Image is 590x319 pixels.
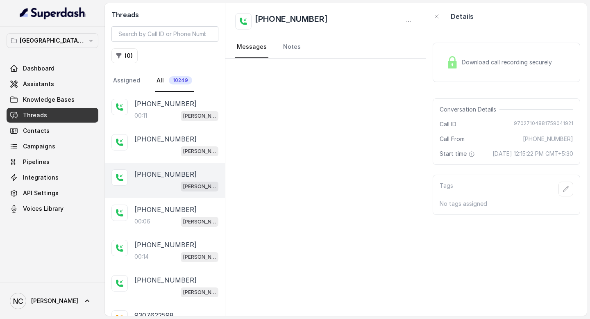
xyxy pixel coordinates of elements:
p: [PERSON_NAME] Mumbai Conviction HR Outbound Assistant [183,218,216,226]
img: light.svg [20,7,86,20]
p: [GEOGRAPHIC_DATA] - [GEOGRAPHIC_DATA] - [GEOGRAPHIC_DATA] [20,36,85,46]
span: Pipelines [23,158,50,166]
span: Call ID [440,120,456,128]
span: Threads [23,111,47,119]
h2: Threads [111,10,218,20]
span: Call From [440,135,465,143]
span: Voices Library [23,205,64,213]
h2: [PHONE_NUMBER] [255,13,328,30]
input: Search by Call ID or Phone Number [111,26,218,42]
span: Integrations [23,173,59,182]
p: [PERSON_NAME] Mumbai Conviction HR Outbound Assistant [183,288,216,296]
button: [GEOGRAPHIC_DATA] - [GEOGRAPHIC_DATA] - [GEOGRAPHIC_DATA] [7,33,98,48]
span: Conversation Details [440,105,499,114]
span: Campaigns [23,142,55,150]
span: 97027104881759041921 [514,120,573,128]
p: [PHONE_NUMBER] [134,275,197,285]
span: Assistants [23,80,54,88]
span: [DATE] 12:15:22 PM GMT+5:30 [492,150,573,158]
p: [PHONE_NUMBER] [134,99,197,109]
span: Knowledge Bases [23,96,75,104]
span: Download call recording securely [462,58,555,66]
p: [PERSON_NAME] Mumbai Conviction HR Outbound Assistant [183,253,216,261]
p: [PERSON_NAME] Mumbai Conviction HR Outbound Assistant [183,112,216,120]
a: Assistants [7,77,98,91]
a: Threads [7,108,98,123]
a: Dashboard [7,61,98,76]
p: No tags assigned [440,200,573,208]
a: Pipelines [7,155,98,169]
p: [PERSON_NAME] Mumbai Conviction HR Outbound Assistant [183,147,216,155]
a: Knowledge Bases [7,92,98,107]
span: Contacts [23,127,50,135]
img: Lock Icon [446,56,458,68]
a: [PERSON_NAME] [7,289,98,312]
a: Campaigns [7,139,98,154]
a: Notes [281,36,302,58]
nav: Tabs [235,36,416,58]
span: [PHONE_NUMBER] [523,135,573,143]
p: [PHONE_NUMBER] [134,169,197,179]
span: Dashboard [23,64,54,73]
span: 10249 [169,76,192,84]
a: Contacts [7,123,98,138]
span: [PERSON_NAME] [31,297,78,305]
button: (0) [111,48,138,63]
a: Integrations [7,170,98,185]
nav: Tabs [111,70,218,92]
p: [PHONE_NUMBER] [134,205,197,214]
p: [PHONE_NUMBER] [134,134,197,144]
p: [PERSON_NAME] Mumbai Conviction HR Outbound Assistant [183,182,216,191]
a: All10249 [155,70,194,92]
a: Voices Library [7,201,98,216]
p: [PHONE_NUMBER] [134,240,197,250]
p: 00:14 [134,253,149,261]
span: Start time [440,150,477,158]
span: API Settings [23,189,59,197]
p: Tags [440,182,453,196]
p: 00:06 [134,217,150,226]
p: 00:11 [134,112,147,120]
p: Details [451,11,474,21]
a: Messages [235,36,268,58]
text: NC [13,297,23,305]
a: Assigned [111,70,142,92]
a: API Settings [7,186,98,201]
